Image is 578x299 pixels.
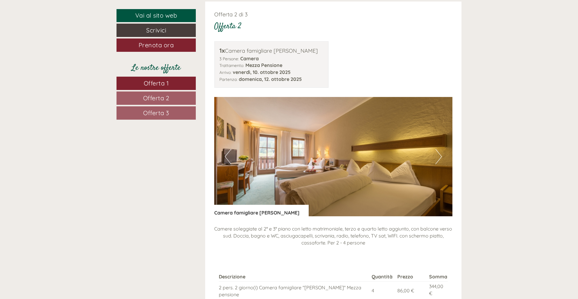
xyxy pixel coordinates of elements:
div: Hotel Weisses Lamm [9,18,96,22]
small: Trattamento: [219,63,244,68]
a: Prenota ora [117,38,196,52]
small: 3 Persone: [219,56,239,61]
button: Previous [225,149,231,164]
th: Descrizione [219,272,369,281]
div: venerdì [105,5,133,15]
div: Buon giorno, come possiamo aiutarla? [5,16,99,35]
b: domenica, 12. ottobre 2025 [239,76,302,82]
button: Next [435,149,442,164]
b: 1x [219,47,225,54]
div: Le nostre offerte [117,62,196,74]
span: Offerta 1 [144,79,169,87]
span: Offerta 3 [143,109,169,117]
div: Camera famigliare [PERSON_NAME] [214,205,309,216]
b: Mezza Pensione [245,62,282,68]
small: 18:28 [9,29,96,34]
img: image [214,97,453,216]
b: venerdì, 10. ottobre 2025 [233,69,291,75]
button: Invia [206,157,239,170]
a: Scrivici [117,24,196,37]
span: Offerta 2 di 3 [214,11,248,18]
th: Somma [427,272,448,281]
b: Camera [240,55,259,61]
p: Camere soleggiate al 2° e 3° piano con letto matrimoniale, terzo e quarto letto aggiunto, con bal... [214,225,453,246]
th: Prezzo [395,272,427,281]
a: Vai al sito web [117,9,196,22]
span: 86,00 € [397,287,414,294]
small: Arrivo: [219,70,232,75]
div: Camera famigliare [PERSON_NAME] [219,46,324,55]
div: Offerta 2 [214,21,241,32]
span: Offerta 2 [143,94,169,102]
th: Quantità [369,272,395,281]
small: Partenza: [219,77,238,82]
